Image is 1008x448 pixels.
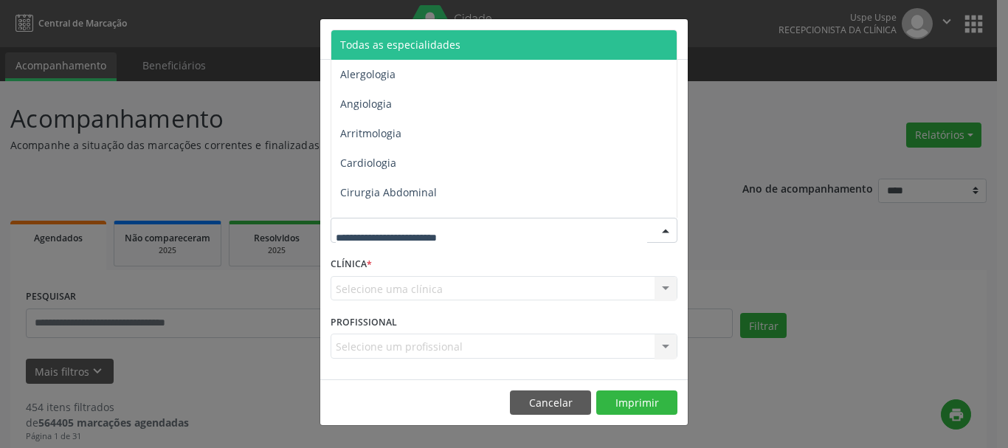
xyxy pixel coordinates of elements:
span: Cirurgia Abdominal [340,185,437,199]
span: Todas as especialidades [340,38,460,52]
button: Imprimir [596,390,677,416]
label: CLÍNICA [331,253,372,276]
span: Alergologia [340,67,396,81]
h5: Relatório de agendamentos [331,30,500,49]
span: Cardiologia [340,156,396,170]
span: Cirurgia Bariatrica [340,215,431,229]
label: PROFISSIONAL [331,311,397,334]
span: Angiologia [340,97,392,111]
button: Close [658,19,688,55]
button: Cancelar [510,390,591,416]
span: Arritmologia [340,126,401,140]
